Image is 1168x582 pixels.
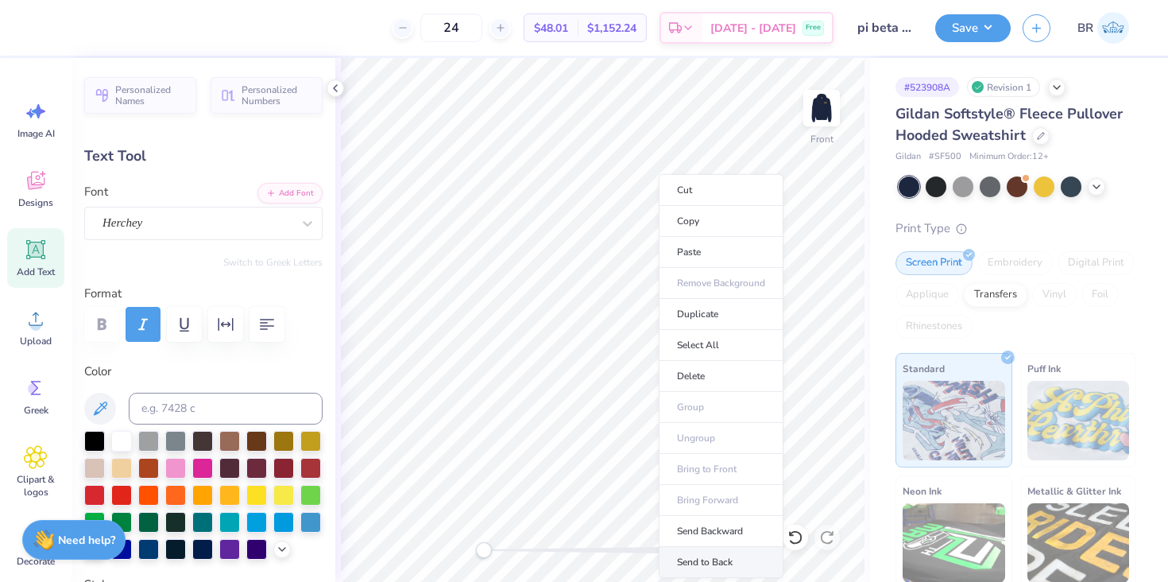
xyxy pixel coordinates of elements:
[806,92,837,124] img: Front
[967,77,1040,97] div: Revision 1
[969,150,1049,164] span: Minimum Order: 12 +
[115,84,187,107] span: Personalized Names
[1027,381,1130,460] img: Puff Ink
[84,183,108,201] label: Font
[895,77,959,97] div: # 523908A
[84,363,323,381] label: Color
[10,473,62,499] span: Clipart & logos
[903,483,942,499] span: Neon Ink
[17,555,55,568] span: Decorate
[420,14,482,42] input: – –
[659,330,783,361] li: Select All
[1027,483,1121,499] span: Metallic & Glitter Ink
[810,132,833,146] div: Front
[84,145,323,167] div: Text Tool
[18,196,53,209] span: Designs
[1027,360,1061,377] span: Puff Ink
[129,393,323,425] input: e.g. 7428 c
[895,219,1136,238] div: Print Type
[223,256,323,269] button: Switch to Greek Letters
[1077,19,1093,37] span: BR
[895,251,973,275] div: Screen Print
[903,360,945,377] span: Standard
[659,299,783,330] li: Duplicate
[24,404,48,417] span: Greek
[903,381,1005,460] img: Standard
[58,533,115,548] strong: Need help?
[935,14,1011,42] button: Save
[964,283,1027,307] div: Transfers
[895,283,959,307] div: Applique
[659,237,783,268] li: Paste
[1032,283,1077,307] div: Vinyl
[710,20,796,37] span: [DATE] - [DATE]
[929,150,961,164] span: # SF500
[20,335,52,347] span: Upload
[659,206,783,237] li: Copy
[659,174,783,206] li: Cut
[587,20,636,37] span: $1,152.24
[534,20,568,37] span: $48.01
[806,22,821,33] span: Free
[895,104,1123,145] span: Gildan Softstyle® Fleece Pullover Hooded Sweatshirt
[242,84,313,107] span: Personalized Numbers
[659,547,783,578] li: Send to Back
[1058,251,1135,275] div: Digital Print
[895,315,973,339] div: Rhinestones
[895,150,921,164] span: Gildan
[84,77,196,114] button: Personalized Names
[1070,12,1136,44] a: BR
[977,251,1053,275] div: Embroidery
[17,127,55,140] span: Image AI
[659,516,783,547] li: Send Backward
[257,183,323,204] button: Add Font
[476,542,492,558] div: Accessibility label
[84,285,323,303] label: Format
[845,12,923,44] input: Untitled Design
[211,77,323,114] button: Personalized Numbers
[17,266,55,278] span: Add Text
[1081,283,1119,307] div: Foil
[659,361,783,392] li: Delete
[1097,12,1129,44] img: Bianca Robinson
